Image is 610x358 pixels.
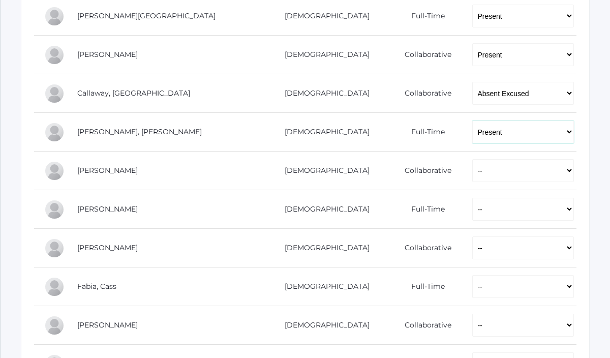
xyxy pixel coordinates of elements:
[77,11,216,20] a: [PERSON_NAME][GEOGRAPHIC_DATA]
[44,83,65,104] div: Kiel Callaway
[44,45,65,65] div: Lee Blasman
[386,152,462,190] td: Collaborative
[77,127,202,136] a: [PERSON_NAME], [PERSON_NAME]
[261,229,386,267] td: [DEMOGRAPHIC_DATA]
[77,243,138,252] a: [PERSON_NAME]
[261,306,386,345] td: [DEMOGRAPHIC_DATA]
[261,190,386,229] td: [DEMOGRAPHIC_DATA]
[261,36,386,74] td: [DEMOGRAPHIC_DATA]
[386,113,462,152] td: Full-Time
[261,152,386,190] td: [DEMOGRAPHIC_DATA]
[386,74,462,113] td: Collaborative
[386,36,462,74] td: Collaborative
[386,229,462,267] td: Collaborative
[44,277,65,297] div: Cass Fabia
[261,113,386,152] td: [DEMOGRAPHIC_DATA]
[386,267,462,306] td: Full-Time
[77,282,116,291] a: Fabia, Cass
[386,306,462,345] td: Collaborative
[261,74,386,113] td: [DEMOGRAPHIC_DATA]
[44,238,65,258] div: Nathan Dishchekenian
[77,166,138,175] a: [PERSON_NAME]
[44,199,65,220] div: Olivia Dainko
[77,320,138,330] a: [PERSON_NAME]
[44,6,65,26] div: Jordan Bell
[386,190,462,229] td: Full-Time
[44,315,65,336] div: Isaac Gregorchuk
[77,204,138,214] a: [PERSON_NAME]
[261,267,386,306] td: [DEMOGRAPHIC_DATA]
[44,161,65,181] div: Teddy Dahlstrom
[77,50,138,59] a: [PERSON_NAME]
[77,88,190,98] a: Callaway, [GEOGRAPHIC_DATA]
[44,122,65,142] div: Luna Cardenas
